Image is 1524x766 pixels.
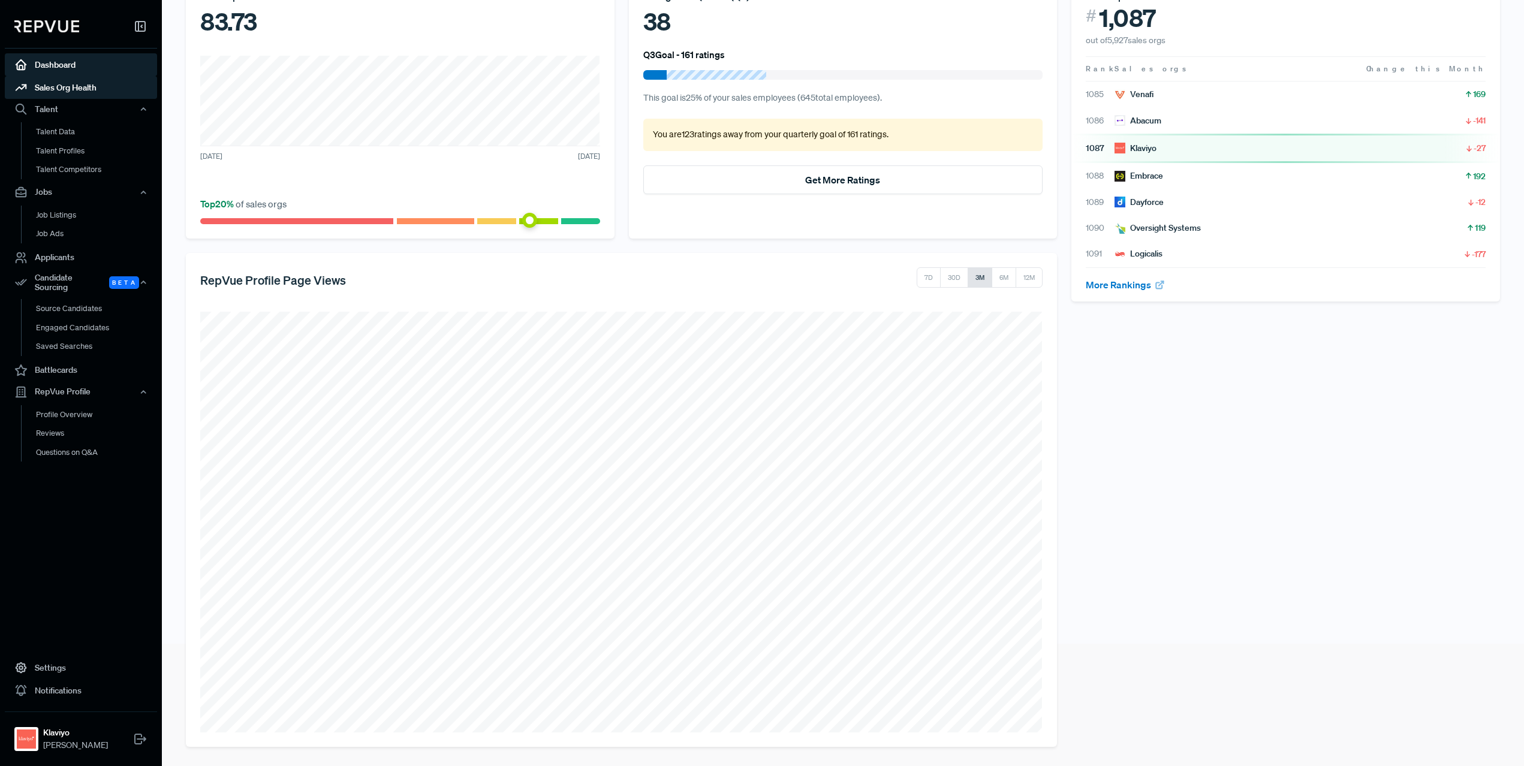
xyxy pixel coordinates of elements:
button: Talent [5,99,157,119]
span: 169 [1473,88,1486,100]
span: Rank [1086,64,1115,74]
a: Engaged Candidates [21,318,173,337]
span: 192 [1473,170,1486,182]
button: 6M [992,267,1016,288]
a: Talent Data [21,122,173,141]
a: Profile Overview [21,405,173,424]
strong: Klaviyo [43,726,108,739]
div: Logicalis [1115,248,1162,260]
span: # [1086,4,1097,28]
span: 1087 [1086,142,1115,155]
span: 1086 [1086,114,1115,127]
button: 12M [1016,267,1043,288]
div: Venafi [1115,88,1153,101]
button: 7D [917,267,941,288]
button: 3M [968,267,992,288]
p: This goal is 25 % of your sales employees ( 645 total employees). [643,92,1043,105]
span: Beta [109,276,139,288]
div: Klaviyo [1115,142,1156,155]
span: -12 [1475,196,1486,208]
span: 119 [1475,222,1486,234]
a: Notifications [5,679,157,702]
span: [DATE] [200,151,222,162]
img: Abacum [1115,115,1125,126]
a: Reviews [21,424,173,443]
span: -141 [1473,114,1486,126]
span: -27 [1474,142,1486,154]
button: Get More Ratings [643,165,1043,194]
img: Embrace [1115,171,1125,182]
h6: Q3 Goal - 161 ratings [643,49,725,60]
div: 38 [643,4,1043,40]
img: RepVue [14,20,79,32]
div: Embrace [1115,170,1163,182]
span: 1085 [1086,88,1115,101]
div: Oversight Systems [1115,222,1201,234]
img: Dayforce [1115,197,1125,207]
button: Jobs [5,182,157,202]
span: [DATE] [578,151,600,162]
div: 83.73 [200,4,600,40]
img: Venafi [1115,89,1125,100]
a: Job Listings [21,205,173,224]
span: Sales orgs [1115,64,1188,74]
span: of sales orgs [200,198,287,210]
span: Top 20 % [200,198,236,210]
button: RepVue Profile [5,381,157,402]
a: Job Ads [21,224,173,243]
button: Candidate Sourcing Beta [5,269,157,296]
a: Applicants [5,246,157,269]
span: out of 5,927 sales orgs [1086,35,1165,46]
a: Settings [5,656,157,679]
div: Candidate Sourcing [5,269,157,296]
img: Klaviyo [1115,143,1125,153]
span: 1089 [1086,196,1115,209]
a: Sales Org Health [5,76,157,99]
a: Battlecards [5,358,157,381]
a: Dashboard [5,53,157,76]
a: Source Candidates [21,299,173,318]
a: Talent Competitors [21,160,173,179]
span: Change this Month [1366,64,1486,74]
p: You are 123 ratings away from your quarterly goal of 161 ratings . [653,128,1034,141]
a: KlaviyoKlaviyo[PERSON_NAME] [5,711,157,756]
a: Talent Profiles [21,141,173,160]
a: Saved Searches [21,337,173,356]
span: 1,087 [1099,4,1156,32]
img: Klaviyo [17,729,36,749]
img: Oversight Systems [1115,223,1125,234]
div: Dayforce [1115,196,1164,209]
span: -177 [1472,248,1486,260]
a: More Rankings [1086,279,1165,291]
a: Questions on Q&A [21,442,173,462]
div: Abacum [1115,114,1161,127]
span: 1088 [1086,170,1115,182]
span: 1090 [1086,222,1115,234]
button: 30D [940,267,968,288]
span: [PERSON_NAME] [43,739,108,752]
h5: RepVue Profile Page Views [200,273,346,287]
span: 1091 [1086,248,1115,260]
img: Logicalis [1115,249,1125,260]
